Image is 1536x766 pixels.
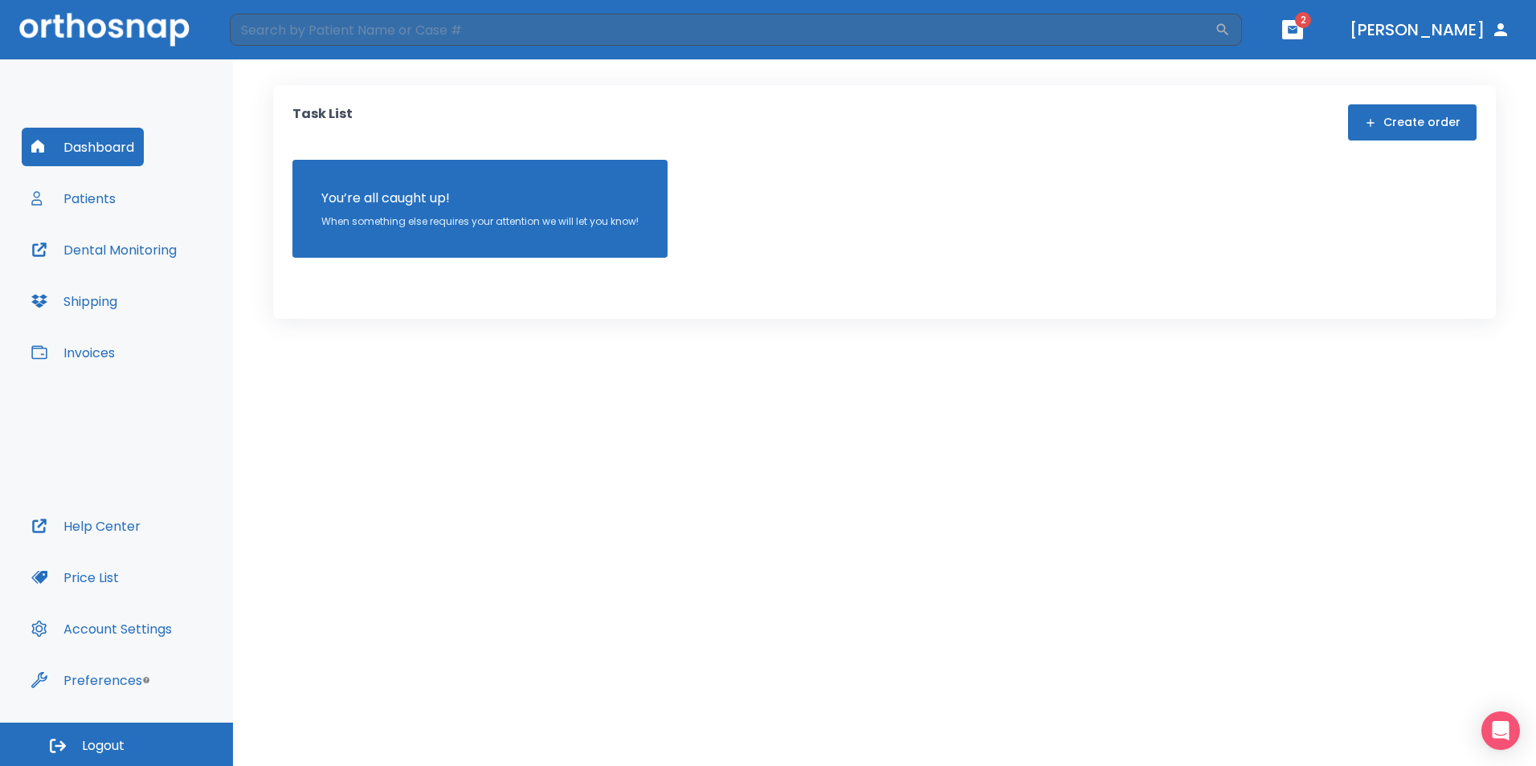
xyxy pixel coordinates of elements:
[82,737,125,755] span: Logout
[321,189,639,208] p: You’re all caught up!
[22,128,144,166] button: Dashboard
[22,609,182,648] button: Account Settings
[22,661,152,699] button: Preferences
[1348,104,1477,141] button: Create order
[1343,15,1517,44] button: [PERSON_NAME]
[1481,711,1520,750] div: Open Intercom Messenger
[230,14,1215,46] input: Search by Patient Name or Case #
[19,13,190,46] img: Orthosnap
[292,104,353,141] p: Task List
[22,282,127,320] button: Shipping
[22,230,186,269] button: Dental Monitoring
[22,179,125,218] button: Patients
[321,214,639,229] p: When something else requires your attention we will let you know!
[22,333,125,372] button: Invoices
[22,558,129,597] button: Price List
[1295,12,1311,28] span: 2
[139,673,153,687] div: Tooltip anchor
[22,507,150,545] button: Help Center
